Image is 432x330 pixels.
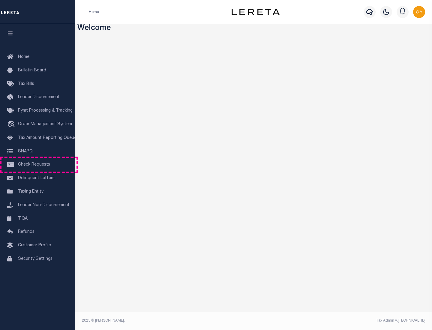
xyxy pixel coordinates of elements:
[258,318,425,323] div: Tax Admin v.[TECHNICAL_ID]
[77,318,254,323] div: 2025 © [PERSON_NAME].
[18,149,33,153] span: SNAPQ
[18,122,72,126] span: Order Management System
[18,230,34,234] span: Refunds
[18,203,70,207] span: Lender Non-Disbursement
[18,216,28,220] span: TIQA
[413,6,425,18] img: svg+xml;base64,PHN2ZyB4bWxucz0iaHR0cDovL3d3dy53My5vcmcvMjAwMC9zdmciIHBvaW50ZXItZXZlbnRzPSJub25lIi...
[18,55,29,59] span: Home
[18,68,46,73] span: Bulletin Board
[18,163,50,167] span: Check Requests
[232,9,280,15] img: logo-dark.svg
[89,9,99,15] li: Home
[77,24,430,33] h3: Welcome
[18,243,51,247] span: Customer Profile
[18,136,76,140] span: Tax Amount Reporting Queue
[18,95,60,99] span: Lender Disbursement
[18,257,52,261] span: Security Settings
[18,190,43,194] span: Taxing Entity
[7,121,17,128] i: travel_explore
[18,176,55,180] span: Delinquent Letters
[18,82,34,86] span: Tax Bills
[18,109,73,113] span: Pymt Processing & Tracking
